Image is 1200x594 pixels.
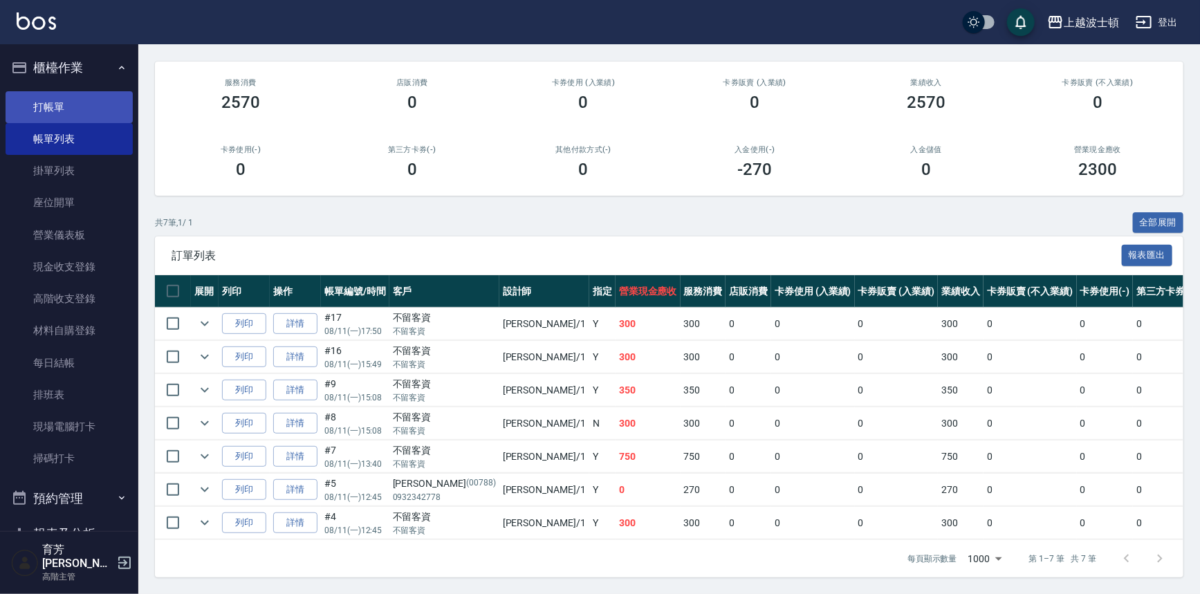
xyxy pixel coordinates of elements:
p: 不留客資 [393,325,496,337]
td: 0 [855,341,939,373]
button: 報表匯出 [1122,245,1173,266]
a: 掛單列表 [6,155,133,187]
div: 1000 [963,540,1007,577]
h3: 0 [750,93,759,112]
td: 750 [681,440,726,473]
td: #16 [321,341,389,373]
td: 0 [855,407,939,440]
th: 設計師 [499,275,589,308]
a: 詳情 [273,413,317,434]
h2: 入金使用(-) [685,145,824,154]
td: 0 [1077,308,1134,340]
button: 列印 [222,346,266,368]
a: 每日結帳 [6,347,133,379]
td: 350 [616,374,681,407]
button: expand row [194,380,215,400]
td: [PERSON_NAME] /1 [499,407,589,440]
td: #8 [321,407,389,440]
h2: 卡券使用 (入業績) [515,78,653,87]
h3: 2300 [1078,160,1117,179]
button: save [1007,8,1035,36]
h2: 第三方卡券(-) [343,145,481,154]
div: [PERSON_NAME] [393,476,496,491]
button: 預約管理 [6,481,133,517]
td: 0 [984,507,1076,539]
td: 0 [726,374,771,407]
th: 展開 [191,275,219,308]
td: #4 [321,507,389,539]
a: 詳情 [273,313,317,335]
td: 0 [771,507,855,539]
h3: 服務消費 [172,78,310,87]
td: #5 [321,474,389,506]
td: 0 [855,374,939,407]
p: 0932342778 [393,491,496,503]
td: 300 [681,308,726,340]
a: 打帳單 [6,91,133,123]
th: 店販消費 [726,275,771,308]
td: 0 [1133,308,1199,340]
div: 不留客資 [393,377,496,391]
td: 0 [771,341,855,373]
th: 第三方卡券(-) [1133,275,1199,308]
td: 0 [1133,507,1199,539]
td: Y [589,474,616,506]
h3: 0 [407,160,417,179]
a: 詳情 [273,446,317,467]
th: 卡券使用 (入業績) [771,275,855,308]
h3: 0 [407,93,417,112]
button: 列印 [222,512,266,534]
h2: 卡券販賣 (入業績) [685,78,824,87]
td: 0 [771,474,855,506]
td: #7 [321,440,389,473]
td: 270 [938,474,984,506]
td: 300 [681,507,726,539]
td: 300 [681,407,726,440]
h3: 0 [1093,93,1102,112]
h3: 0 [579,160,589,179]
td: 300 [938,341,984,373]
td: 270 [681,474,726,506]
div: 上越波士頓 [1064,14,1119,31]
div: 不留客資 [393,310,496,325]
td: 0 [616,474,681,506]
td: Y [589,308,616,340]
h2: 其他付款方式(-) [515,145,653,154]
img: Logo [17,12,56,30]
p: 08/11 (一) 13:40 [324,458,386,470]
td: 0 [726,341,771,373]
td: 0 [726,308,771,340]
td: 0 [1077,341,1134,373]
a: 掃碼打卡 [6,443,133,474]
td: 0 [726,474,771,506]
td: 750 [938,440,984,473]
button: 列印 [222,413,266,434]
button: 登出 [1130,10,1183,35]
h3: 0 [921,160,931,179]
td: 0 [1133,440,1199,473]
td: 0 [855,308,939,340]
td: [PERSON_NAME] /1 [499,374,589,407]
h2: 店販消費 [343,78,481,87]
td: 0 [1077,507,1134,539]
a: 詳情 [273,512,317,534]
td: 300 [616,507,681,539]
td: Y [589,374,616,407]
p: 08/11 (一) 12:45 [324,524,386,537]
td: 0 [1133,474,1199,506]
td: 0 [984,407,1076,440]
td: 300 [938,308,984,340]
h3: 2570 [907,93,945,112]
p: 不留客資 [393,358,496,371]
td: 0 [726,407,771,440]
td: 0 [984,374,1076,407]
button: 列印 [222,380,266,401]
td: #17 [321,308,389,340]
td: 300 [616,341,681,373]
td: [PERSON_NAME] /1 [499,474,589,506]
h3: 0 [236,160,246,179]
div: 不留客資 [393,443,496,458]
button: expand row [194,413,215,434]
td: 0 [1077,440,1134,473]
td: 0 [726,440,771,473]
